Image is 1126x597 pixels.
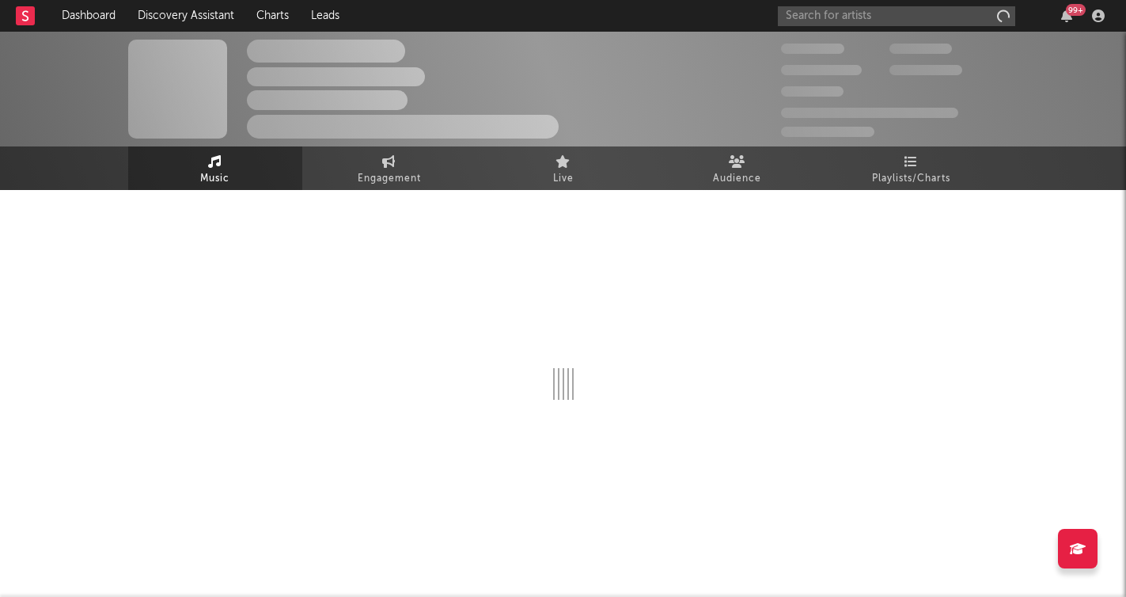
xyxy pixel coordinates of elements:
[200,169,229,188] span: Music
[781,127,874,137] span: Jump Score: 85.0
[778,6,1015,26] input: Search for artists
[358,169,421,188] span: Engagement
[872,169,950,188] span: Playlists/Charts
[650,146,825,190] a: Audience
[713,169,761,188] span: Audience
[781,44,844,54] span: 300,000
[1061,10,1072,22] button: 99+
[781,65,862,75] span: 50,000,000
[781,108,958,118] span: 50,000,000 Monthly Listeners
[889,44,952,54] span: 100,000
[825,146,999,190] a: Playlists/Charts
[889,65,962,75] span: 1,000,000
[476,146,650,190] a: Live
[553,169,574,188] span: Live
[781,86,844,97] span: 100,000
[1066,4,1086,16] div: 99 +
[128,146,302,190] a: Music
[302,146,476,190] a: Engagement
